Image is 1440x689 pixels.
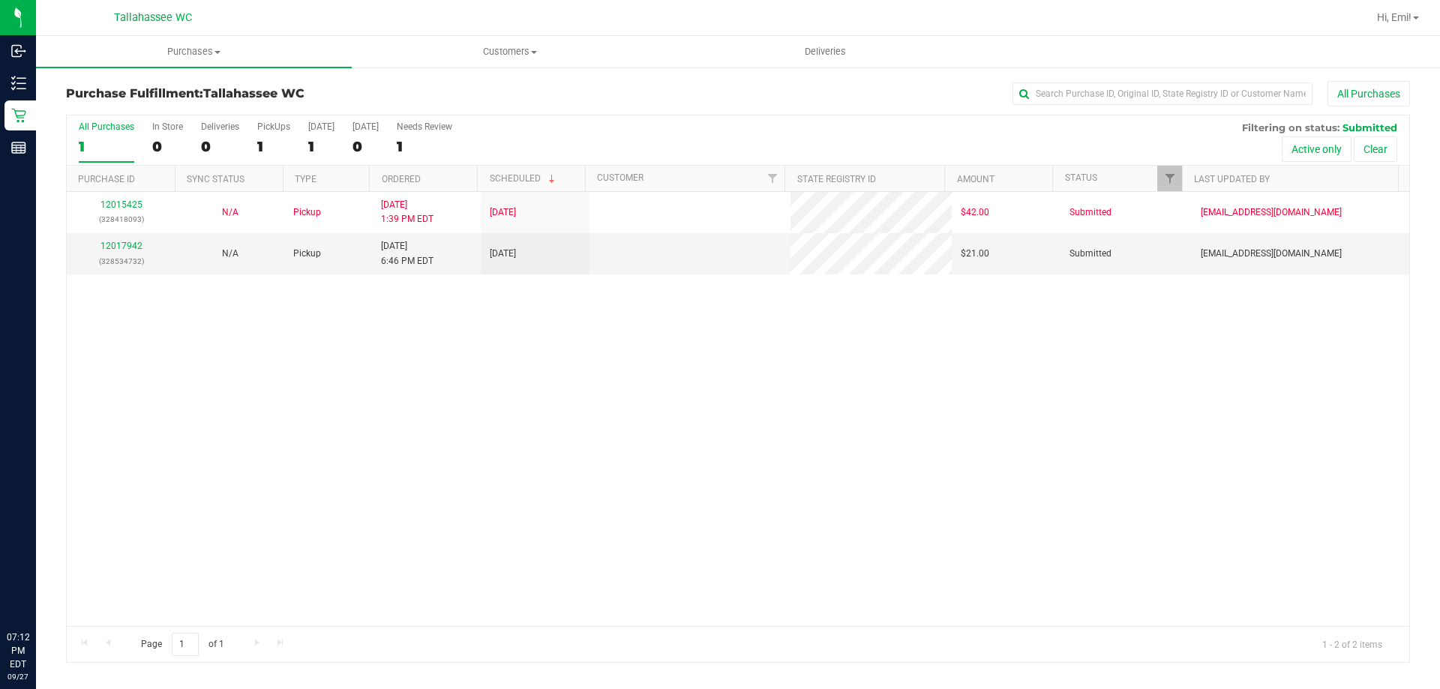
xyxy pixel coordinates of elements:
[203,86,304,100] span: Tallahassee WC
[1377,11,1411,23] span: Hi, Emi!
[1069,205,1111,220] span: Submitted
[100,199,142,210] a: 12015425
[352,36,667,67] a: Customers
[114,11,192,24] span: Tallahassee WC
[36,45,352,58] span: Purchases
[15,569,60,614] iframe: Resource center
[957,174,994,184] a: Amount
[1327,81,1410,106] button: All Purchases
[152,138,183,155] div: 0
[1242,121,1339,133] span: Filtering on status:
[222,248,238,259] span: Not Applicable
[1342,121,1397,133] span: Submitted
[597,172,643,183] a: Customer
[79,121,134,132] div: All Purchases
[961,247,989,261] span: $21.00
[1157,166,1182,191] a: Filter
[352,138,379,155] div: 0
[490,247,516,261] span: [DATE]
[961,205,989,220] span: $42.00
[79,138,134,155] div: 1
[222,205,238,220] button: N/A
[36,36,352,67] a: Purchases
[382,174,421,184] a: Ordered
[1201,247,1342,261] span: [EMAIL_ADDRESS][DOMAIN_NAME]
[381,239,433,268] span: [DATE] 6:46 PM EDT
[76,254,166,268] p: (328534732)
[257,138,290,155] div: 1
[1194,174,1270,184] a: Last Updated By
[784,45,866,58] span: Deliveries
[66,87,514,100] h3: Purchase Fulfillment:
[308,138,334,155] div: 1
[308,121,334,132] div: [DATE]
[1354,136,1397,162] button: Clear
[381,198,433,226] span: [DATE] 1:39 PM EDT
[1012,82,1312,105] input: Search Purchase ID, Original ID, State Registry ID or Customer Name...
[1065,172,1097,183] a: Status
[397,121,452,132] div: Needs Review
[11,108,26,123] inline-svg: Retail
[128,633,236,656] span: Page of 1
[667,36,983,67] a: Deliveries
[352,121,379,132] div: [DATE]
[100,241,142,251] a: 12017942
[11,43,26,58] inline-svg: Inbound
[797,174,876,184] a: State Registry ID
[295,174,316,184] a: Type
[397,138,452,155] div: 1
[257,121,290,132] div: PickUps
[187,174,244,184] a: Sync Status
[152,121,183,132] div: In Store
[201,138,239,155] div: 0
[1310,633,1394,655] span: 1 - 2 of 2 items
[11,140,26,155] inline-svg: Reports
[172,633,199,656] input: 1
[352,45,667,58] span: Customers
[7,671,29,682] p: 09/27
[78,174,135,184] a: Purchase ID
[201,121,239,132] div: Deliveries
[76,212,166,226] p: (328418093)
[7,631,29,671] p: 07:12 PM EDT
[1201,205,1342,220] span: [EMAIL_ADDRESS][DOMAIN_NAME]
[222,207,238,217] span: Not Applicable
[1069,247,1111,261] span: Submitted
[293,247,321,261] span: Pickup
[490,205,516,220] span: [DATE]
[293,205,321,220] span: Pickup
[222,247,238,261] button: N/A
[11,76,26,91] inline-svg: Inventory
[1282,136,1351,162] button: Active only
[490,173,558,184] a: Scheduled
[760,166,784,191] a: Filter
